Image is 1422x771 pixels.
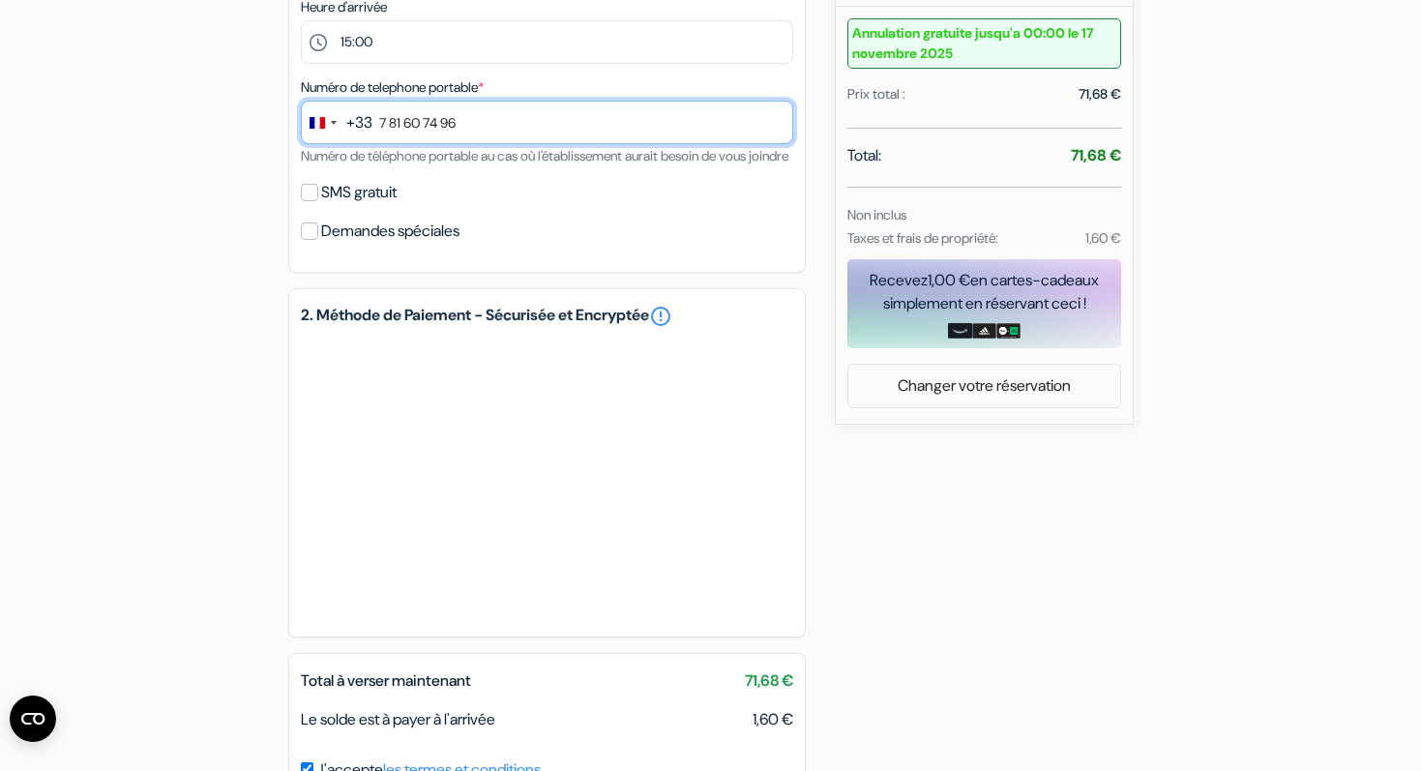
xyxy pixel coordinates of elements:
small: Non inclus [847,206,906,223]
span: 1,00 € [928,270,970,290]
input: 6 12 34 56 78 [301,101,793,144]
button: Ouvrir le widget CMP [10,696,56,742]
img: adidas-card.png [972,323,996,339]
iframe: Cadre de saisie sécurisé pour le paiement [297,332,797,625]
label: Numéro de telephone portable [301,77,484,98]
small: Numéro de téléphone portable au cas où l'établissement aurait besoin de vous joindre [301,147,788,164]
span: Total à verser maintenant [301,670,471,691]
span: Le solde est à payer à l'arrivée [301,709,495,729]
img: amazon-card-no-text.png [948,323,972,339]
small: Taxes et frais de propriété: [847,229,998,247]
img: uber-uber-eats-card.png [996,323,1021,339]
span: 1,60 € [753,708,793,731]
small: Annulation gratuite jusqu'a 00:00 le 17 novembre 2025 [847,18,1121,69]
label: Demandes spéciales [321,218,459,245]
label: SMS gratuit [321,179,397,206]
div: +33 [346,111,372,134]
a: error_outline [649,305,672,328]
strong: 71,68 € [1071,145,1121,165]
div: 71,68 € [1079,84,1121,104]
a: Changer votre réservation [848,368,1120,404]
h5: 2. Méthode de Paiement - Sécurisée et Encryptée [301,305,793,328]
span: 71,68 € [745,669,793,693]
div: Prix total : [847,84,905,104]
span: Total: [847,144,881,167]
small: 1,60 € [1085,229,1121,247]
div: Recevez en cartes-cadeaux simplement en réservant ceci ! [847,269,1121,315]
button: Change country, selected France (+33) [302,102,372,143]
